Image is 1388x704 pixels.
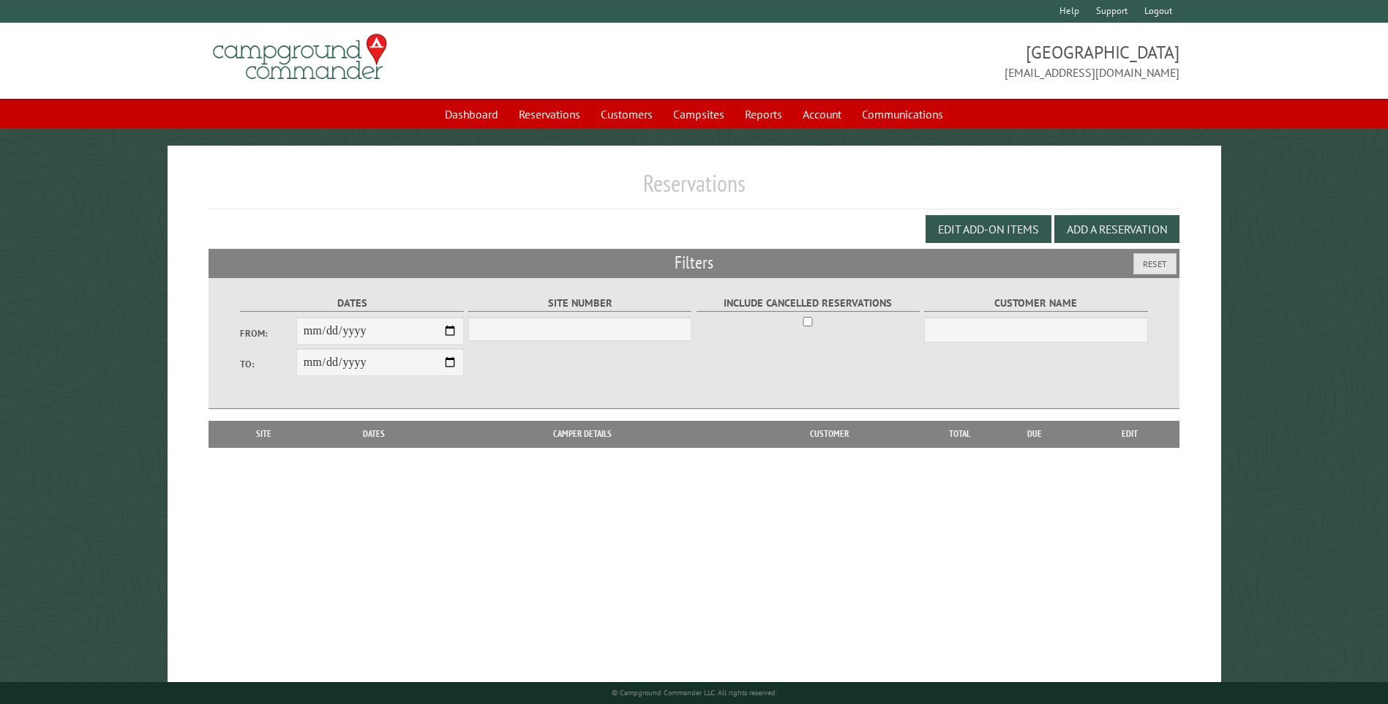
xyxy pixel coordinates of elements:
[1133,253,1177,274] button: Reset
[240,357,296,371] label: To:
[592,100,661,128] a: Customers
[1081,421,1179,447] th: Edit
[694,40,1179,81] span: [GEOGRAPHIC_DATA] [EMAIL_ADDRESS][DOMAIN_NAME]
[436,100,507,128] a: Dashboard
[209,249,1179,277] h2: Filters
[209,29,391,86] img: Campground Commander
[612,688,777,697] small: © Campground Commander LLC. All rights reserved.
[728,421,930,447] th: Customer
[926,215,1051,243] button: Edit Add-on Items
[930,421,989,447] th: Total
[664,100,733,128] a: Campsites
[209,169,1179,209] h1: Reservations
[697,295,920,312] label: Include Cancelled Reservations
[437,421,728,447] th: Camper Details
[924,295,1147,312] label: Customer Name
[853,100,952,128] a: Communications
[216,421,311,447] th: Site
[312,421,437,447] th: Dates
[1054,215,1179,243] button: Add a Reservation
[510,100,589,128] a: Reservations
[794,100,850,128] a: Account
[240,326,296,340] label: From:
[468,295,691,312] label: Site Number
[736,100,791,128] a: Reports
[989,421,1081,447] th: Due
[240,295,463,312] label: Dates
